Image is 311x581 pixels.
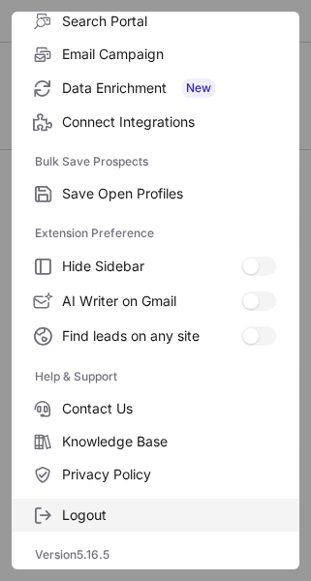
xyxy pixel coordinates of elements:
[12,284,299,319] label: AI Writer on Gmail
[62,506,276,524] span: Logout
[62,78,276,98] span: Data Enrichment
[62,185,276,202] span: Save Open Profiles
[62,46,276,63] span: Email Campaign
[62,466,276,483] span: Privacy Policy
[62,258,241,275] span: Hide Sidebar
[62,327,241,345] span: Find leads on any site
[12,425,299,458] label: Knowledge Base
[62,13,276,30] span: Search Portal
[12,319,299,353] label: Find leads on any site
[12,38,299,71] label: Email Campaign
[12,106,299,138] label: Connect Integrations
[182,78,215,98] span: New
[12,499,299,532] label: Logout
[12,539,299,570] div: Version 5.16.5
[12,177,299,210] label: Save Open Profiles
[12,249,299,284] label: Hide Sidebar
[12,458,299,491] label: Privacy Policy
[62,113,276,131] span: Connect Integrations
[35,361,276,392] label: Help & Support
[35,218,276,249] label: Extension Preference
[12,5,299,38] label: Search Portal
[35,146,276,177] label: Bulk Save Prospects
[62,433,276,450] span: Knowledge Base
[62,292,241,310] span: AI Writer on Gmail
[62,400,276,417] span: Contact Us
[12,392,299,425] label: Contact Us
[12,71,299,106] label: Data Enrichment New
